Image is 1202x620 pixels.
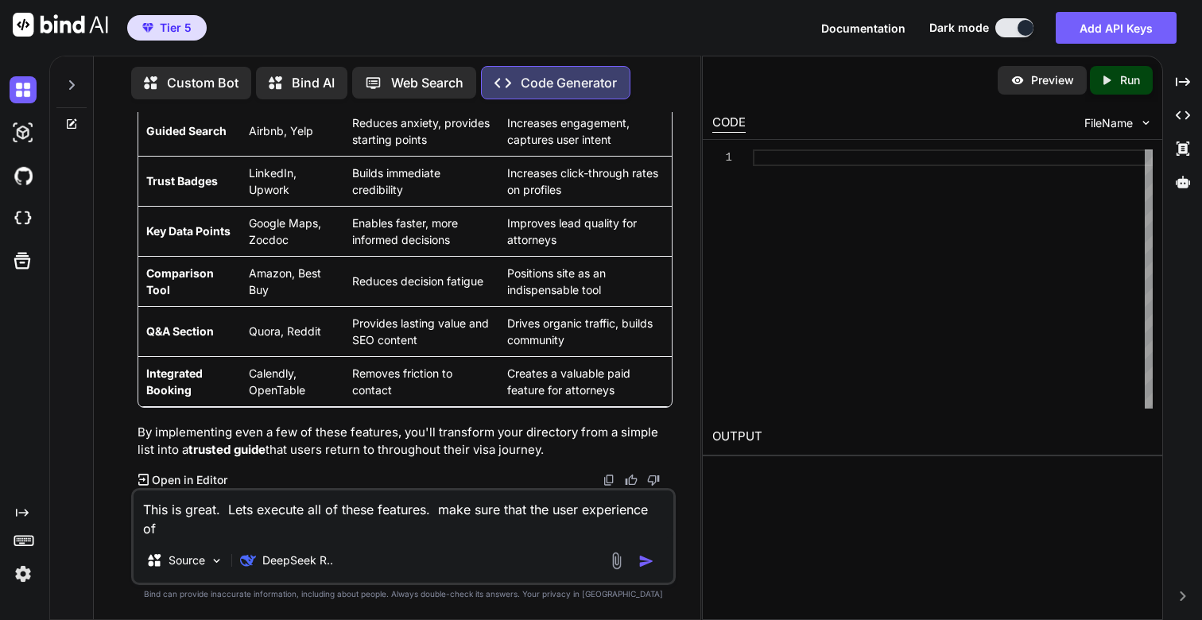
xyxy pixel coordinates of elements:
strong: Guided Search [146,124,227,138]
p: Source [169,552,205,568]
button: Add API Keys [1056,12,1177,44]
button: premiumTier 5 [127,15,207,41]
strong: Q&A Section [146,324,214,338]
span: Dark mode [929,20,989,36]
td: Positions site as an indispensable tool [499,256,672,306]
button: Documentation [821,20,905,37]
td: Improves lead quality for attorneys [499,206,672,256]
span: Tier 5 [160,20,192,36]
td: Increases click-through rates on profiles [499,156,672,206]
img: githubDark [10,162,37,189]
img: dislike [647,474,660,486]
div: 1 [712,149,732,166]
p: Open in Editor [152,472,227,488]
p: By implementing even a few of these features, you'll transform your directory from a simple list ... [138,424,672,459]
img: Pick Models [210,554,223,568]
h2: OUTPUT [703,418,1162,455]
td: Removes friction to contact [344,356,499,406]
p: Bind can provide inaccurate information, including about people. Always double-check its answers.... [131,588,675,600]
p: DeepSeek R.. [262,552,333,568]
td: Reduces anxiety, provides starting points [344,106,499,156]
strong: Comparison Tool [146,266,214,296]
strong: Key Data Points [146,224,231,238]
td: Builds immediate credibility [344,156,499,206]
td: Calendly, OpenTable [241,356,344,406]
p: Run [1120,72,1140,88]
td: Provides lasting value and SEO content [344,306,499,356]
img: chevron down [1139,116,1153,130]
img: cloudideIcon [10,205,37,232]
img: like [625,474,638,486]
img: premium [142,23,153,33]
td: Quora, Reddit [241,306,344,356]
p: Code Generator [521,73,617,92]
strong: Trust Badges [146,174,218,188]
td: Drives organic traffic, builds community [499,306,672,356]
img: attachment [607,552,626,570]
p: Bind AI [292,73,335,92]
p: Web Search [391,73,463,92]
textarea: This is great. Lets execute all of these features. make sure that the user experience of [134,490,673,538]
img: icon [638,553,654,569]
img: settings [10,560,37,587]
td: Enables faster, more informed decisions [344,206,499,256]
strong: trusted guide [188,442,266,457]
img: Bind AI [13,13,108,37]
img: darkChat [10,76,37,103]
td: LinkedIn, Upwork [241,156,344,206]
strong: Integrated Booking [146,366,203,397]
p: Custom Bot [167,73,238,92]
img: DeepSeek R1 (671B-Full) [240,552,256,568]
img: copy [603,474,615,486]
td: Increases engagement, captures user intent [499,106,672,156]
img: preview [1010,73,1025,87]
span: FileName [1084,115,1133,131]
img: darkAi-studio [10,119,37,146]
td: Creates a valuable paid feature for attorneys [499,356,672,406]
td: Google Maps, Zocdoc [241,206,344,256]
td: Reduces decision fatigue [344,256,499,306]
td: Airbnb, Yelp [241,106,344,156]
td: Amazon, Best Buy [241,256,344,306]
span: Documentation [821,21,905,35]
div: CODE [712,114,746,133]
p: Preview [1031,72,1074,88]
